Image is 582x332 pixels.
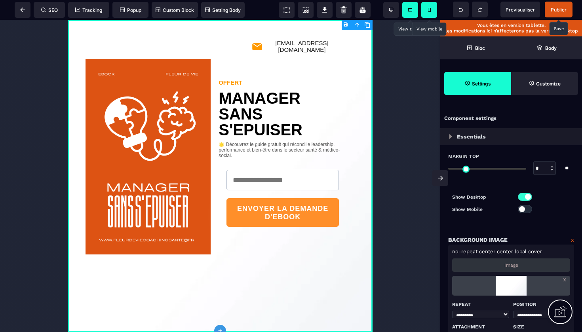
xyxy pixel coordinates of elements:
p: Essentials [457,132,486,141]
span: Custom Block [156,7,194,13]
span: Publier [551,7,567,13]
p: Show Mobile [452,205,511,213]
button: ENVOYER LA DEMANDE D'EBOOK [159,178,271,207]
span: no-repeat [452,249,477,254]
strong: Customize [536,81,561,87]
text: MANAGER SANS S'EPUISER [151,66,279,118]
p: Size [513,322,570,332]
text: [EMAIL_ADDRESS][DOMAIN_NAME] [195,20,273,33]
span: View components [279,2,295,18]
a: x [563,276,566,283]
img: loading [449,134,452,139]
span: Preview [500,2,540,17]
p: Background Image [448,235,508,245]
span: Margin Top [448,153,479,159]
p: Show Desktop [452,193,511,201]
span: center center [479,249,513,254]
span: Settings [444,72,511,95]
span: local [515,249,527,254]
span: Open Blocks [440,36,511,59]
span: Previsualiser [506,7,535,13]
text: 🌟 Découvrez le guide gratuit qui réconcilie leadership, performance et bien-être dans le secteur ... [151,118,279,144]
p: Attachment [452,322,509,332]
span: SEO [41,7,58,13]
span: Open Style Manager [511,72,578,95]
p: Repeat [452,300,509,309]
div: Component settings [440,111,582,126]
span: cover [528,249,542,254]
strong: Settings [472,81,491,87]
span: Setting Body [205,7,241,13]
p: Image [504,262,518,268]
p: Vous êtes en version tablette. [444,23,578,28]
p: Position [513,300,570,309]
span: Screenshot [298,2,314,18]
span: Popup [120,7,141,13]
strong: Bloc [475,45,485,51]
p: Les modifications ici n’affecterons pas la version desktop [444,28,578,34]
img: loading [487,276,534,296]
span: Tracking [75,7,102,13]
span: Open Layer Manager [511,36,582,59]
img: 139a9c0127c1842eafd12cea98a85ebc_FLEUR_DE_VIE.png [18,39,143,235]
a: x [571,235,574,245]
img: 8aeef015e0ebd4251a34490ffea99928_mail.png [184,21,195,32]
strong: Body [545,45,557,51]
